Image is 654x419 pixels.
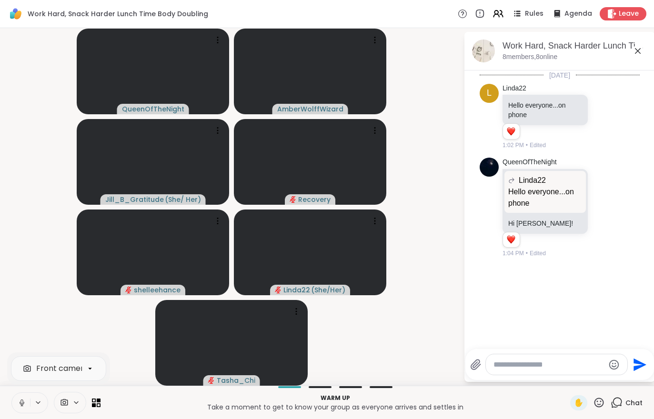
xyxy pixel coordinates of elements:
[619,9,639,19] span: Leave
[508,186,582,209] p: Hello everyone...on phone
[298,195,331,204] span: Recovery
[503,124,520,139] div: Reaction list
[503,158,557,167] a: QueenOfTheNight
[526,249,528,258] span: •
[493,360,604,369] textarea: Type your message
[506,236,516,244] button: Reactions: love
[105,195,164,204] span: Jill_B_Gratitude
[283,285,310,295] span: Linda22
[106,402,564,412] p: Take a moment to get to know your group as everyone arrives and settles in
[125,287,132,293] span: audio-muted
[134,285,181,295] span: shelleehance
[503,141,524,150] span: 1:02 PM
[503,249,524,258] span: 1:04 PM
[165,195,201,204] span: ( She/ Her )
[530,249,546,258] span: Edited
[508,100,582,120] p: Hello everyone...on phone
[503,84,526,93] a: Linda22
[625,398,643,408] span: Chat
[628,354,649,375] button: Send
[519,175,546,186] span: Linda22
[472,40,495,62] img: Work Hard, Snack Harder Lunch Time Body Doubling, Oct 11
[28,9,208,19] span: Work Hard, Snack Harder Lunch Time Body Doubling
[574,397,584,409] span: ✋
[508,219,582,228] p: Hi [PERSON_NAME]!
[480,158,499,177] img: https://sharewell-space-live.sfo3.digitaloceanspaces.com/user-generated/d7277878-0de6-43a2-a937-4...
[277,104,343,114] span: AmberWolffWizard
[564,9,592,19] span: Agenda
[503,40,647,52] div: Work Hard, Snack Harder Lunch Time Body Doubling, [DATE]
[290,196,296,203] span: audio-muted
[311,285,345,295] span: ( She/Her )
[608,359,620,370] button: Emoji picker
[36,363,89,374] div: Front camera
[530,141,546,150] span: Edited
[275,287,282,293] span: audio-muted
[217,376,255,385] span: Tasha_Chi
[487,87,492,100] span: L
[208,377,215,384] span: audio-muted
[106,394,564,402] p: Warm up
[526,141,528,150] span: •
[506,128,516,135] button: Reactions: love
[503,232,520,248] div: Reaction list
[122,104,184,114] span: QueenOfTheNight
[525,9,543,19] span: Rules
[543,70,576,80] span: [DATE]
[503,52,557,62] p: 8 members, 8 online
[8,6,24,22] img: ShareWell Logomark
